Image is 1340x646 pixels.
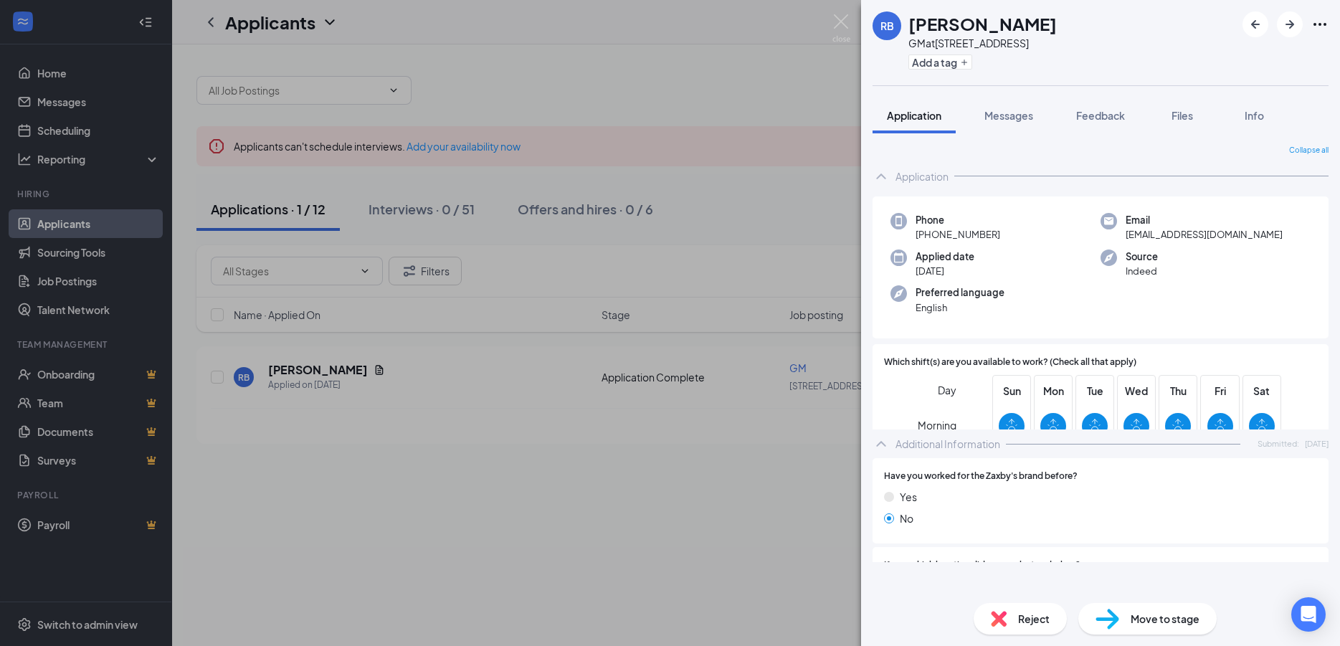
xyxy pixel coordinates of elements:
[1126,264,1158,278] span: Indeed
[1123,383,1149,399] span: Wed
[916,250,974,264] span: Applied date
[873,168,890,185] svg: ChevronUp
[873,435,890,452] svg: ChevronUp
[1281,16,1298,33] svg: ArrowRight
[1165,383,1191,399] span: Thu
[1249,383,1275,399] span: Sat
[1040,383,1066,399] span: Mon
[1247,16,1264,33] svg: ArrowLeftNew
[916,300,1004,315] span: English
[884,470,1078,483] span: Have you worked for the Zaxby's brand before?
[1277,11,1303,37] button: ArrowRight
[895,437,1000,451] div: Additional Information
[960,58,969,67] svg: Plus
[1126,250,1158,264] span: Source
[908,11,1057,36] h1: [PERSON_NAME]
[938,382,956,398] span: Day
[916,285,1004,300] span: Preferred language
[1245,109,1264,122] span: Info
[887,109,941,122] span: Application
[916,213,1000,227] span: Phone
[1126,213,1283,227] span: Email
[999,383,1025,399] span: Sun
[1082,383,1108,399] span: Tue
[900,489,917,505] span: Yes
[1305,437,1329,450] span: [DATE]
[908,54,972,70] button: PlusAdd a tag
[1311,16,1329,33] svg: Ellipses
[895,169,949,184] div: Application
[1131,611,1199,627] span: Move to stage
[1242,11,1268,37] button: ArrowLeftNew
[916,264,974,278] span: [DATE]
[1076,109,1125,122] span: Feedback
[1258,437,1299,450] span: Submitted:
[900,510,913,526] span: No
[880,19,894,33] div: RB
[1289,145,1329,156] span: Collapse all
[1291,597,1326,632] div: Open Intercom Messenger
[916,227,1000,242] span: [PHONE_NUMBER]
[1172,109,1193,122] span: Files
[1126,227,1283,242] span: [EMAIL_ADDRESS][DOMAIN_NAME]
[918,412,956,438] span: Morning
[884,356,1136,369] span: Which shift(s) are you available to work? (Check all that apply)
[984,109,1033,122] span: Messages
[1018,611,1050,627] span: Reject
[908,36,1057,50] div: GM at [STREET_ADDRESS]
[1207,383,1233,399] span: Fri
[884,559,1080,572] span: If yes, which location did you work at and when?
